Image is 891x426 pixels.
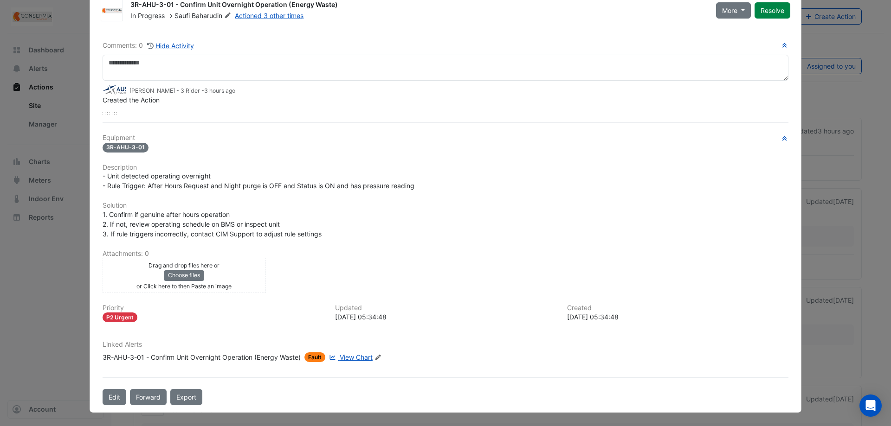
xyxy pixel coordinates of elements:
[340,353,373,361] span: View Chart
[716,2,751,19] button: More
[335,304,556,312] h6: Updated
[103,352,301,362] div: 3R-AHU-3-01 - Confirm Unit Overnight Operation (Energy Waste)
[147,40,194,51] button: Hide Activity
[103,250,788,258] h6: Attachments: 0
[103,134,788,142] h6: Equipment
[174,12,190,19] span: Saufi
[192,11,233,20] span: Baharudin
[755,2,790,19] button: Resolve
[327,352,373,362] a: View Chart
[164,270,204,280] button: Choose files
[859,394,882,417] div: Open Intercom Messenger
[103,85,126,95] img: Australis Facilities Management
[170,389,202,405] a: Export
[103,96,160,104] span: Created the Action
[130,12,165,19] span: In Progress
[304,352,325,362] span: Fault
[567,312,788,322] div: [DATE] 05:34:48
[136,283,232,290] small: or Click here to then Paste an image
[130,389,167,405] button: Forward
[103,164,788,172] h6: Description
[103,312,137,322] div: P2 Urgent
[722,6,737,15] span: More
[103,143,148,153] span: 3R-AHU-3-01
[129,87,235,95] small: [PERSON_NAME] - 3 Rider -
[101,6,123,15] img: Conservia
[103,304,324,312] h6: Priority
[204,87,235,94] span: 2025-08-28 05:34:48
[567,304,788,312] h6: Created
[103,389,126,405] button: Edit
[374,354,381,361] fa-icon: Edit Linked Alerts
[103,172,414,190] span: - Unit detected operating overnight - Rule Trigger: After Hours Request and Night purge is OFF an...
[103,40,194,51] div: Comments: 0
[148,262,220,269] small: Drag and drop files here or
[167,12,173,19] span: ->
[103,202,788,210] h6: Solution
[103,210,322,238] span: 1. Confirm if genuine after hours operation 2. If not, review operating schedule on BMS or inspec...
[103,341,788,349] h6: Linked Alerts
[235,12,303,19] a: Actioned 3 other times
[335,312,556,322] div: [DATE] 05:34:48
